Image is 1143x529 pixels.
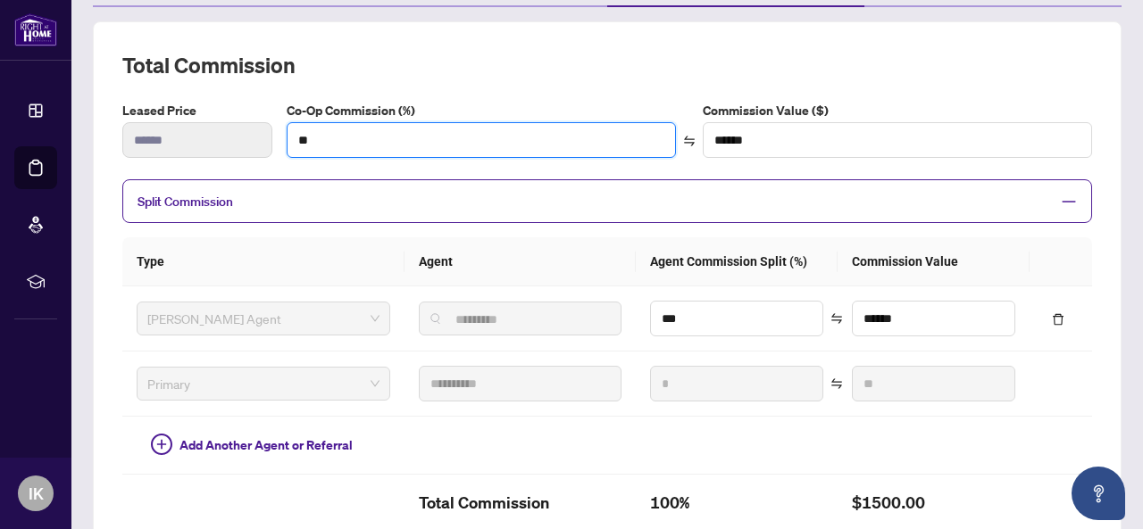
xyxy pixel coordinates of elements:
th: Commission Value [838,237,1030,286]
button: Add Another Agent or Referral [137,431,367,459]
span: RAHR Agent [147,305,380,332]
span: swap [830,377,843,390]
span: IK [29,481,44,506]
th: Type [122,237,405,286]
h2: $1500.00 [852,489,1015,517]
span: delete [1052,313,1064,326]
span: swap [683,135,696,147]
h2: Total Commission [122,51,1092,79]
img: logo [14,13,57,46]
span: Add Another Agent or Referral [179,435,353,455]
span: Split Commission [138,194,233,210]
button: Open asap [1072,467,1125,520]
label: Co-Op Commission (%) [287,101,676,120]
h2: Total Commission [419,489,622,517]
label: Leased Price [122,101,272,120]
img: search_icon [430,313,441,324]
span: Primary [147,370,380,397]
span: plus-circle [151,434,172,455]
th: Agent Commission Split (%) [636,237,838,286]
div: Split Commission [122,179,1092,223]
span: swap [830,312,843,325]
label: Commission Value ($) [703,101,1092,120]
th: Agent [405,237,636,286]
span: minus [1061,194,1077,210]
h2: 100% [650,489,823,517]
